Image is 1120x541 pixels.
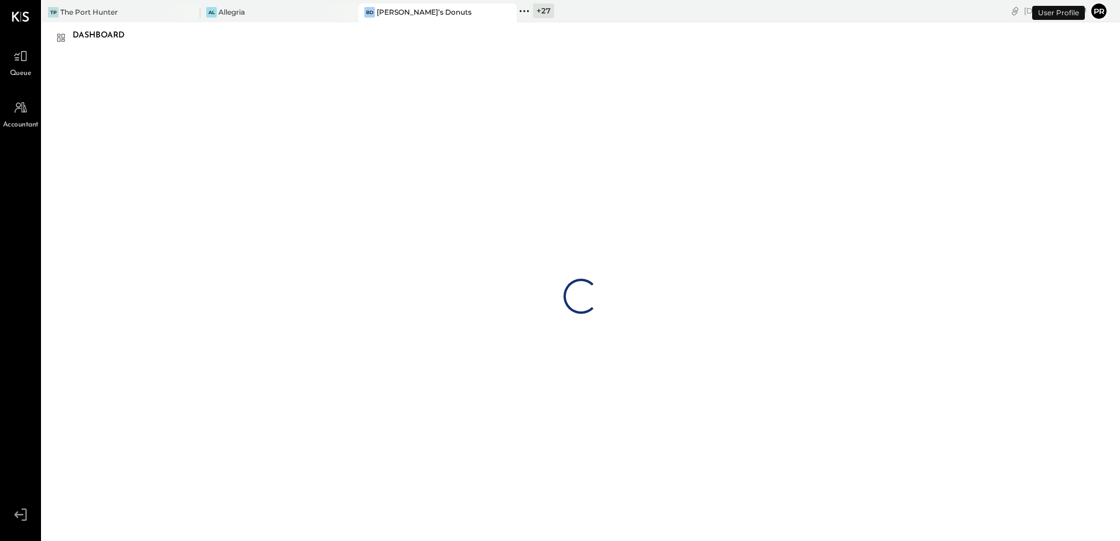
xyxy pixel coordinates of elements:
div: The Port Hunter [60,7,118,17]
div: TP [48,7,59,18]
span: Accountant [3,120,39,131]
div: Allegria [218,7,245,17]
span: Queue [10,69,32,79]
div: [PERSON_NAME]’s Donuts [377,7,472,17]
div: + 27 [533,4,554,18]
div: [DATE] [1024,5,1087,16]
div: copy link [1009,5,1021,17]
div: Dashboard [73,26,136,45]
a: Accountant [1,97,40,131]
div: BD [364,7,375,18]
div: Al [206,7,217,18]
a: Queue [1,45,40,79]
button: Pr [1090,2,1108,20]
div: User Profile [1032,6,1085,20]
